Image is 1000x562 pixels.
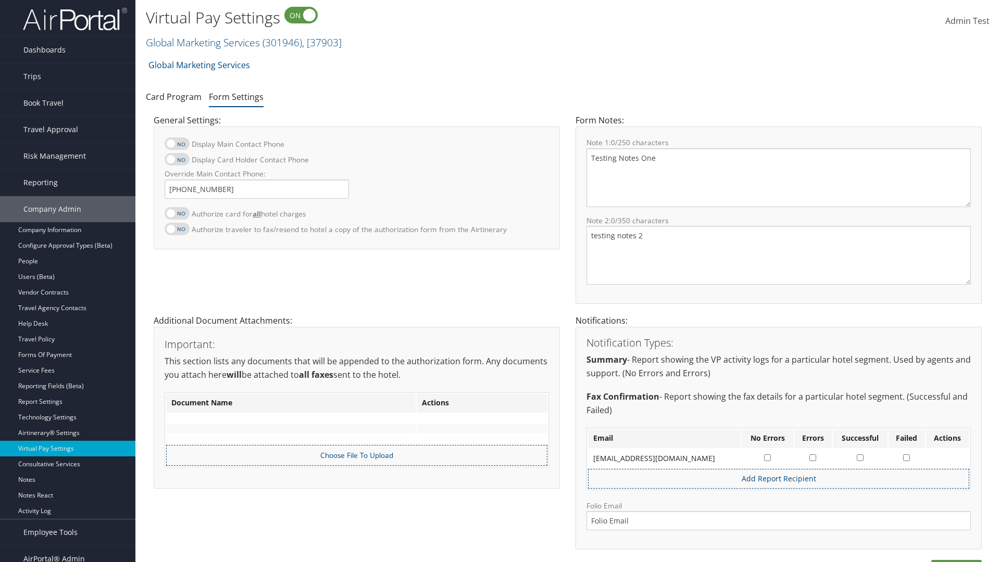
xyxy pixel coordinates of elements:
[165,339,549,350] h3: Important:
[568,114,990,314] div: Form Notes:
[192,134,284,154] label: Display Main Contact Phone
[586,390,971,417] p: - Report showing the fax details for a particular hotel segment. (Successful and Failed)
[742,429,793,448] th: No Errors
[23,37,66,63] span: Dashboards
[417,394,547,413] th: Actions
[586,354,627,365] strong: Summary
[209,91,264,103] a: Form Settings
[146,7,708,29] h1: Virtual Pay Settings
[192,204,306,223] label: Authorize card for hotel charges
[794,429,832,448] th: Errors
[945,15,990,27] span: Admin Test
[926,429,969,448] th: Actions
[146,35,342,49] a: Global Marketing Services
[586,501,971,530] label: Folio Email
[586,353,971,380] p: - Report showing the VP activity logs for a particular hotel segment. Used by agents and support....
[611,215,615,225] span: 0
[889,429,925,448] th: Failed
[23,7,127,31] img: airportal-logo.png
[23,196,81,222] span: Company Admin
[23,117,78,143] span: Travel Approval
[299,369,333,380] strong: all faxes
[586,148,971,207] textarea: Testing Notes One
[262,35,302,49] span: ( 301946 )
[611,137,615,147] span: 0
[148,55,250,75] a: Global Marketing Services
[165,355,549,381] p: This section lists any documents that will be appended to the authorization form. Any documents y...
[146,314,568,499] div: Additional Document Attachments:
[586,137,971,148] label: Note 1: /250 characters
[23,63,41,90] span: Trips
[192,150,309,169] label: Display Card Holder Contact Phone
[945,5,990,37] a: Admin Test
[302,35,342,49] span: , [ 37903 ]
[586,338,971,348] h3: Notification Types:
[165,169,349,179] label: Override Main Contact Phone:
[227,369,242,380] strong: will
[568,314,990,560] div: Notifications:
[586,215,971,226] label: Note 2: /350 characters
[23,519,78,545] span: Employee Tools
[833,429,888,448] th: Successful
[146,91,202,103] a: Card Program
[23,90,64,116] span: Book Travel
[586,226,971,285] textarea: testing notes 2
[172,450,542,461] label: Choose File To Upload
[192,220,507,239] label: Authorize traveler to fax/resend to hotel a copy of the authorization form from the Airtinerary
[23,143,86,169] span: Risk Management
[586,391,659,402] strong: Fax Confirmation
[253,209,261,219] strong: all
[146,114,568,259] div: General Settings:
[588,429,741,448] th: Email
[586,511,971,530] input: Folio Email
[588,449,741,468] td: [EMAIL_ADDRESS][DOMAIN_NAME]
[23,170,58,196] span: Reporting
[166,394,416,413] th: Document Name
[742,474,816,483] a: Add Report Recipient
